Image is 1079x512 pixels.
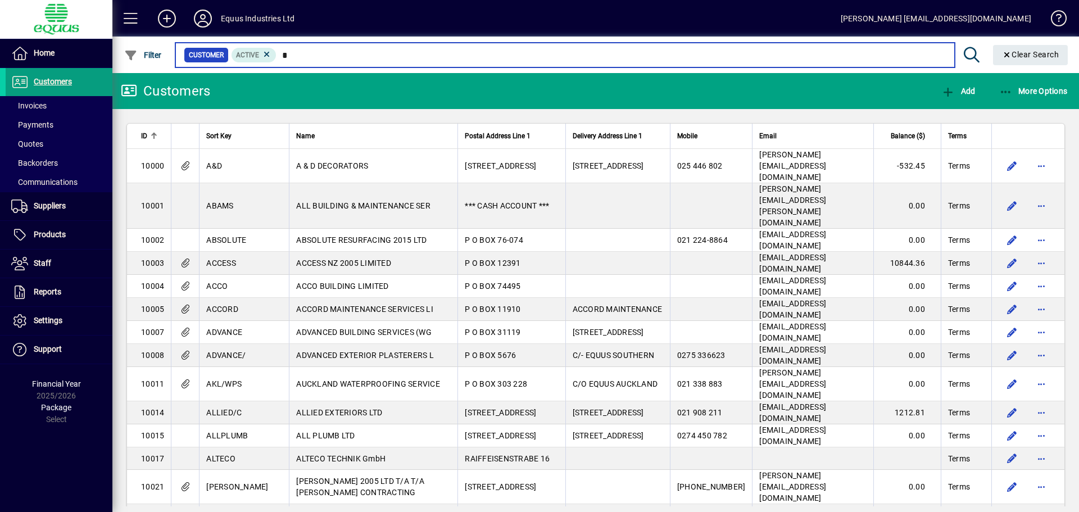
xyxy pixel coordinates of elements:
[841,10,1031,28] div: [PERSON_NAME] [EMAIL_ADDRESS][DOMAIN_NAME]
[141,379,164,388] span: 10011
[41,403,71,412] span: Package
[759,130,777,142] span: Email
[141,351,164,360] span: 10008
[206,161,222,170] span: A&D
[34,230,66,239] span: Products
[6,153,112,173] a: Backorders
[996,81,1071,101] button: More Options
[465,482,536,491] span: [STREET_ADDRESS]
[34,345,62,354] span: Support
[1002,50,1059,59] span: Clear Search
[677,482,746,491] span: [PHONE_NUMBER]
[465,282,520,291] span: P O BOX 74495
[948,234,970,246] span: Terms
[759,184,826,227] span: [PERSON_NAME][EMAIL_ADDRESS][PERSON_NAME][DOMAIN_NAME]
[948,130,967,142] span: Terms
[206,259,236,268] span: ACCESS
[206,431,248,440] span: ALLPLUMB
[6,221,112,249] a: Products
[881,130,935,142] div: Balance ($)
[124,51,162,60] span: Filter
[759,322,826,342] span: [EMAIL_ADDRESS][DOMAIN_NAME]
[206,305,238,314] span: ACCORD
[141,259,164,268] span: 10003
[6,307,112,335] a: Settings
[573,351,655,360] span: C/- EQUUS SOUTHERN
[296,161,368,170] span: A & D DECORATORS
[296,431,355,440] span: ALL PLUMB LTD
[206,379,242,388] span: AKL/WPS
[1042,2,1065,39] a: Knowledge Base
[296,130,315,142] span: Name
[149,8,185,29] button: Add
[141,235,164,244] span: 10002
[206,201,233,210] span: ABAMS
[1032,375,1050,393] button: More options
[465,408,536,417] span: [STREET_ADDRESS]
[11,158,58,167] span: Backorders
[6,96,112,115] a: Invoices
[1003,404,1021,422] button: Edit
[573,305,663,314] span: ACCORD MAINTENANCE
[1032,450,1050,468] button: More options
[6,250,112,278] a: Staff
[465,161,536,170] span: [STREET_ADDRESS]
[11,120,53,129] span: Payments
[6,115,112,134] a: Payments
[873,183,941,229] td: 0.00
[34,287,61,296] span: Reports
[6,192,112,220] a: Suppliers
[677,235,728,244] span: 021 224-8864
[465,235,523,244] span: P O BOX 76-074
[1003,300,1021,318] button: Edit
[34,201,66,210] span: Suppliers
[1003,375,1021,393] button: Edit
[141,408,164,417] span: 10014
[121,82,210,100] div: Customers
[465,379,527,388] span: P O BOX 303 228
[141,328,164,337] span: 10007
[11,178,78,187] span: Communications
[948,303,970,315] span: Terms
[948,378,970,389] span: Terms
[32,379,81,388] span: Financial Year
[1003,197,1021,215] button: Edit
[873,401,941,424] td: 1212.81
[948,327,970,338] span: Terms
[759,299,826,319] span: [EMAIL_ADDRESS][DOMAIN_NAME]
[573,408,644,417] span: [STREET_ADDRESS]
[759,130,866,142] div: Email
[6,278,112,306] a: Reports
[296,379,440,388] span: AUCKLAND WATERPROOFING SERVICE
[1032,323,1050,341] button: More options
[948,280,970,292] span: Terms
[189,49,224,61] span: Customer
[1003,478,1021,496] button: Edit
[948,160,970,171] span: Terms
[11,101,47,110] span: Invoices
[236,51,259,59] span: Active
[891,130,925,142] span: Balance ($)
[34,316,62,325] span: Settings
[1032,231,1050,249] button: More options
[206,482,268,491] span: [PERSON_NAME]
[1003,346,1021,364] button: Edit
[573,431,644,440] span: [STREET_ADDRESS]
[948,453,970,464] span: Terms
[141,482,164,491] span: 10021
[141,305,164,314] span: 10005
[573,130,642,142] span: Delivery Address Line 1
[206,351,246,360] span: ADVANCE/
[296,408,382,417] span: ALLIED EXTERIORS LTD
[573,161,644,170] span: [STREET_ADDRESS]
[759,425,826,446] span: [EMAIL_ADDRESS][DOMAIN_NAME]
[296,305,433,314] span: ACCORD MAINTENANCE SERVICES LI
[6,39,112,67] a: Home
[948,430,970,441] span: Terms
[759,471,826,502] span: [PERSON_NAME][EMAIL_ADDRESS][DOMAIN_NAME]
[296,477,424,497] span: [PERSON_NAME] 2005 LTD T/A T/A [PERSON_NAME] CONTRACTING
[677,379,723,388] span: 021 338 883
[1032,404,1050,422] button: More options
[1032,277,1050,295] button: More options
[465,259,520,268] span: P O BOX 12391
